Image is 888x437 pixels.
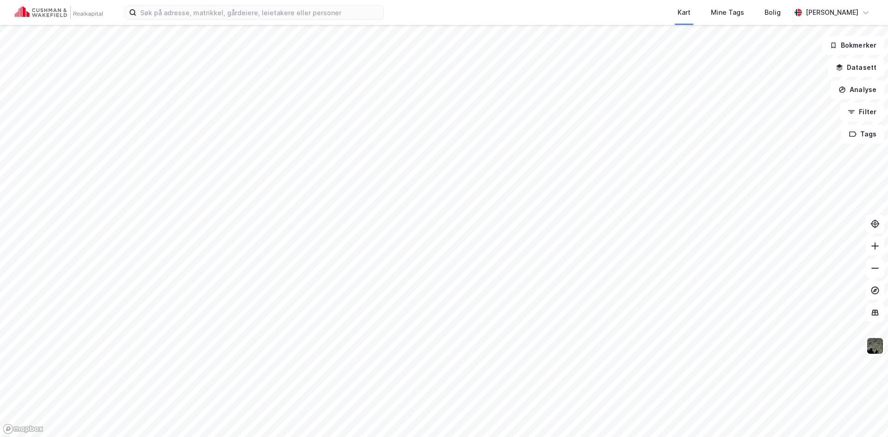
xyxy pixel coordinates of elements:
div: Kontrollprogram for chat [842,393,888,437]
div: Bolig [765,7,781,18]
div: [PERSON_NAME] [806,7,858,18]
div: Kart [678,7,691,18]
iframe: Chat Widget [842,393,888,437]
img: cushman-wakefield-realkapital-logo.202ea83816669bd177139c58696a8fa1.svg [15,6,103,19]
div: Mine Tags [711,7,744,18]
input: Søk på adresse, matrikkel, gårdeiere, leietakere eller personer [136,6,383,19]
